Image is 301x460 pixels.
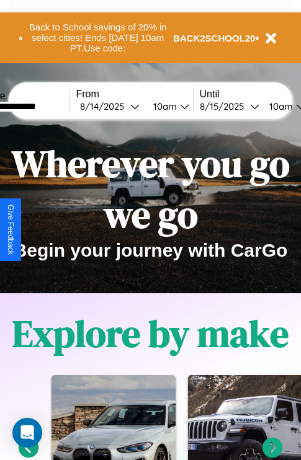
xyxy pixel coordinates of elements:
[200,100,250,112] div: 8 / 15 / 2025
[12,418,42,448] div: Open Intercom Messenger
[23,19,173,57] button: Back to School savings of 20% in select cities! Ends [DATE] 10am PT.Use code:
[6,205,15,255] div: Give Feedback
[147,100,180,112] div: 10am
[143,100,193,113] button: 10am
[80,100,130,112] div: 8 / 14 / 2025
[263,100,296,112] div: 10am
[76,100,143,113] button: 8/14/2025
[173,33,256,43] b: BACK2SCHOOL20
[12,308,289,359] h1: Explore by make
[76,89,193,100] label: From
